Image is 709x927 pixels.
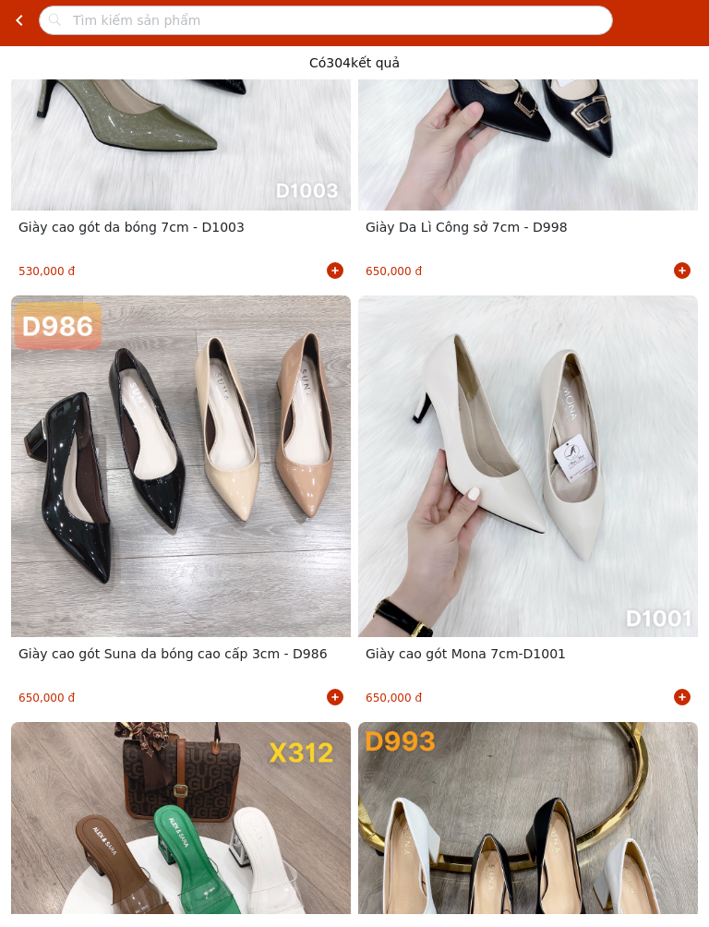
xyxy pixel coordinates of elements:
span: 650,000 đ [366,262,422,281]
span: 650,000 đ [366,689,422,707]
span: Có 304 kết quả [309,54,400,72]
span: Giày cao gót Suna da bóng cao cấp 3cm - D986 [18,644,343,681]
span: Giày Da Lì Công sở 7cm - D998 [366,218,691,255]
span: Giày cao gót da bóng 7cm - D1003 [18,218,343,255]
span: 530,000 đ [18,262,75,281]
span: Giày cao gót Mona 7cm-D1001 [366,644,691,681]
span: 650,000 đ [18,689,75,707]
